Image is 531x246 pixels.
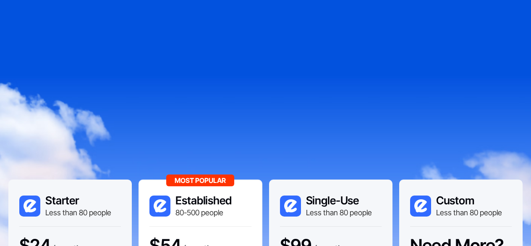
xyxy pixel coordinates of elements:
div: Less than 80 people [436,207,502,218]
h3: Starter [45,194,111,207]
h3: Single-Use [306,194,372,207]
div: Most Popular [166,175,234,186]
h3: Custom [436,194,502,207]
div: Less than 80 people [45,207,111,218]
div: Less than 80 people [306,207,372,218]
h3: Established [175,194,232,207]
div: 80-500 people [175,207,232,218]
